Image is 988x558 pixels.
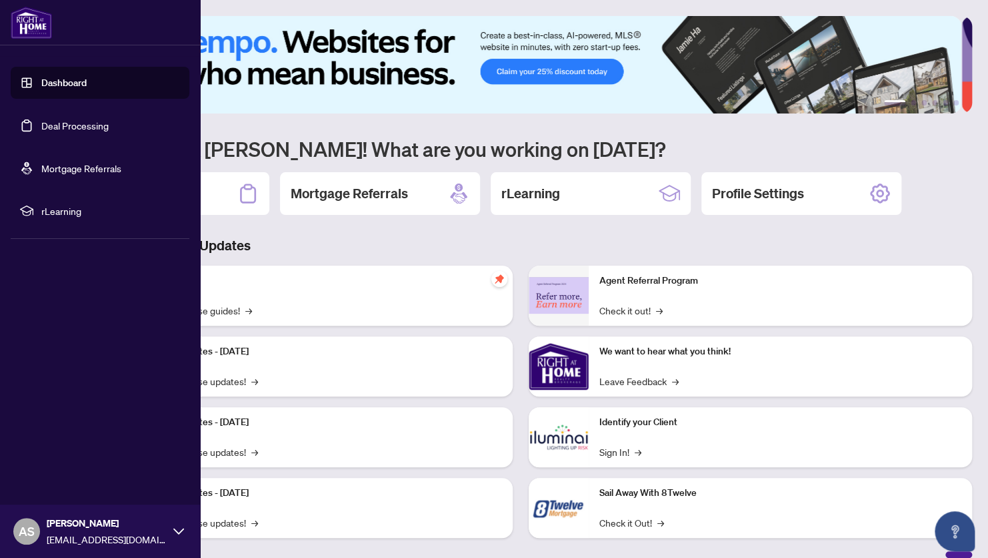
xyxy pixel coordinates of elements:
button: 6 [953,100,959,105]
img: Identify your Client [529,407,589,467]
p: Sail Away With 8Twelve [599,486,961,501]
span: → [672,374,679,388]
span: [PERSON_NAME] [47,516,167,531]
span: → [251,515,258,530]
button: 5 [943,100,948,105]
button: 1 [884,100,905,105]
button: 2 [911,100,916,105]
h2: Mortgage Referrals [291,184,408,203]
h2: Profile Settings [712,184,804,203]
span: AS [19,522,35,541]
span: → [251,374,258,388]
a: Deal Processing [41,119,109,131]
span: → [657,515,664,530]
p: We want to hear what you think! [599,344,961,359]
span: [EMAIL_ADDRESS][DOMAIN_NAME] [47,532,167,547]
span: → [251,445,258,459]
p: Platform Updates - [DATE] [140,344,502,359]
img: logo [11,7,52,39]
span: rLearning [41,204,180,218]
button: 4 [932,100,937,105]
a: Dashboard [41,77,87,89]
span: → [656,303,663,318]
img: We want to hear what you think! [529,336,589,396]
a: Mortgage Referrals [41,162,121,174]
button: 3 [921,100,927,105]
span: → [245,303,252,318]
p: Self-Help [140,274,502,288]
p: Agent Referral Program [599,274,961,288]
h1: Welcome back [PERSON_NAME]! What are you working on [DATE]? [69,136,972,162]
span: pushpin [491,271,507,287]
h3: Brokerage & Industry Updates [69,236,972,255]
h2: rLearning [501,184,560,203]
a: Sign In!→ [599,445,641,459]
a: Check it Out!→ [599,515,664,530]
a: Leave Feedback→ [599,374,679,388]
img: Agent Referral Program [529,277,589,314]
img: Sail Away With 8Twelve [529,478,589,538]
p: Platform Updates - [DATE] [140,486,502,501]
button: Open asap [935,511,975,551]
p: Identify your Client [599,415,961,430]
img: Slide 0 [69,16,961,113]
p: Platform Updates - [DATE] [140,415,502,430]
a: Check it out!→ [599,303,663,318]
span: → [635,445,641,459]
